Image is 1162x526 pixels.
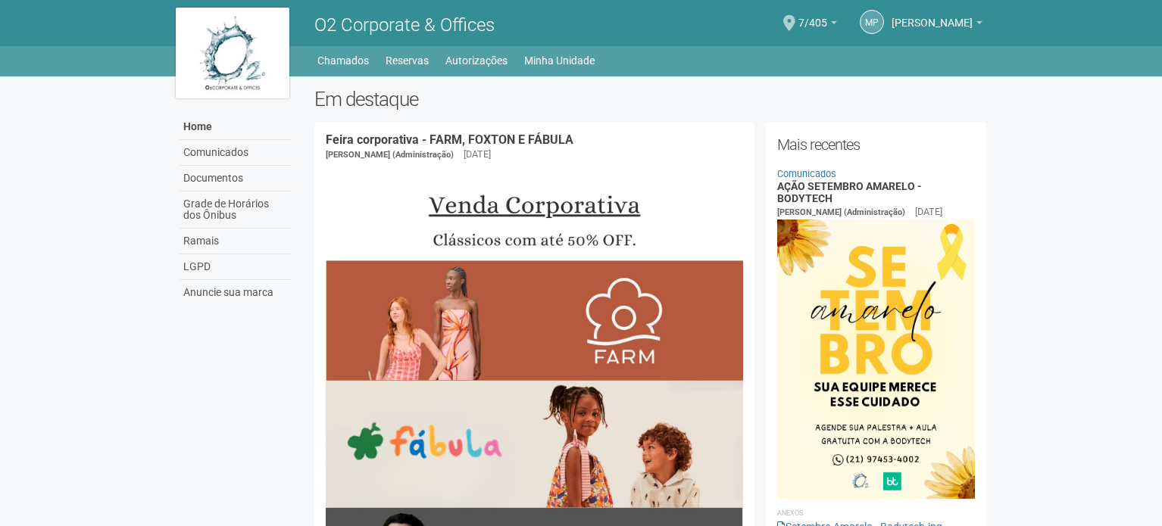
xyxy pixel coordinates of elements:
img: Setembro%20Amarelo%20-%20Bodytech.jpg [777,219,975,499]
span: [PERSON_NAME] (Administração) [777,207,905,217]
div: [DATE] [915,205,942,219]
a: Minha Unidade [524,50,595,71]
a: Documentos [180,166,292,191]
a: MP [860,10,884,34]
li: Anexos [777,506,975,520]
a: Chamados [317,50,369,71]
a: [PERSON_NAME] [892,19,982,31]
h2: Mais recentes [777,133,975,156]
h2: Em destaque [314,88,986,110]
span: O2 Corporate & Offices [314,14,495,36]
a: Ramais [180,229,292,254]
span: Marcia Porto [892,2,973,29]
a: Home [180,114,292,140]
a: 7/405 [798,19,837,31]
span: 7/405 [798,2,827,29]
span: [PERSON_NAME] (Administração) [326,150,454,160]
a: Anuncie sua marca [180,280,292,305]
div: [DATE] [464,148,491,161]
a: LGPD [180,254,292,280]
a: Autorizações [445,50,508,71]
img: logo.jpg [176,8,289,98]
a: Comunicados [180,140,292,166]
a: AÇÃO SETEMBRO AMARELO - BODYTECH [777,180,922,204]
a: Feira corporativa - FARM, FOXTON E FÁBULA [326,132,573,147]
a: Comunicados [777,168,836,179]
a: Grade de Horários dos Ônibus [180,191,292,229]
a: Reservas [386,50,429,71]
